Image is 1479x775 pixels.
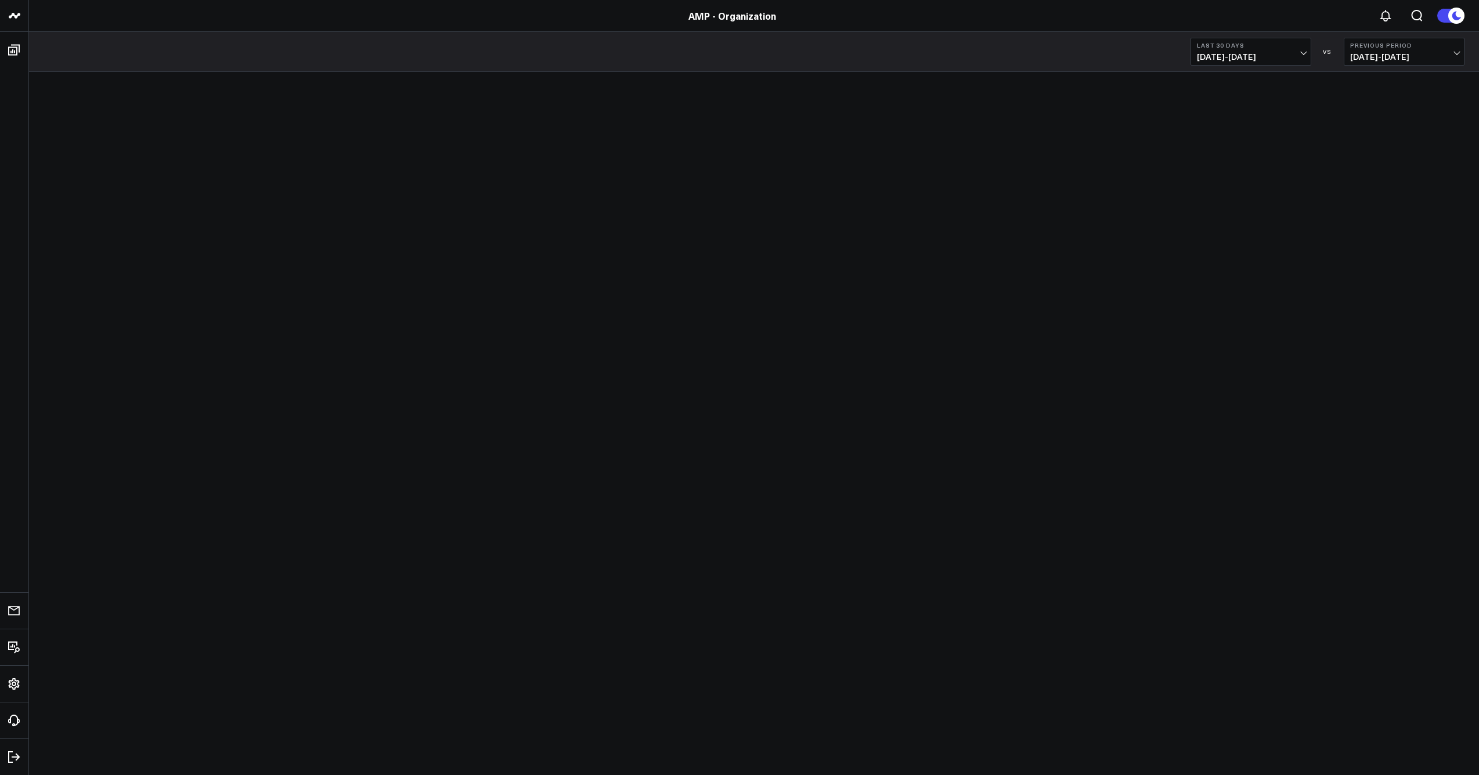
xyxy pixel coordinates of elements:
b: Previous Period [1350,42,1458,49]
button: Previous Period[DATE]-[DATE] [1344,38,1464,66]
span: [DATE] - [DATE] [1350,52,1458,62]
div: VS [1317,48,1338,55]
button: Last 30 Days[DATE]-[DATE] [1191,38,1311,66]
span: [DATE] - [DATE] [1197,52,1305,62]
b: Last 30 Days [1197,42,1305,49]
a: AMP - Organization [688,9,776,22]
